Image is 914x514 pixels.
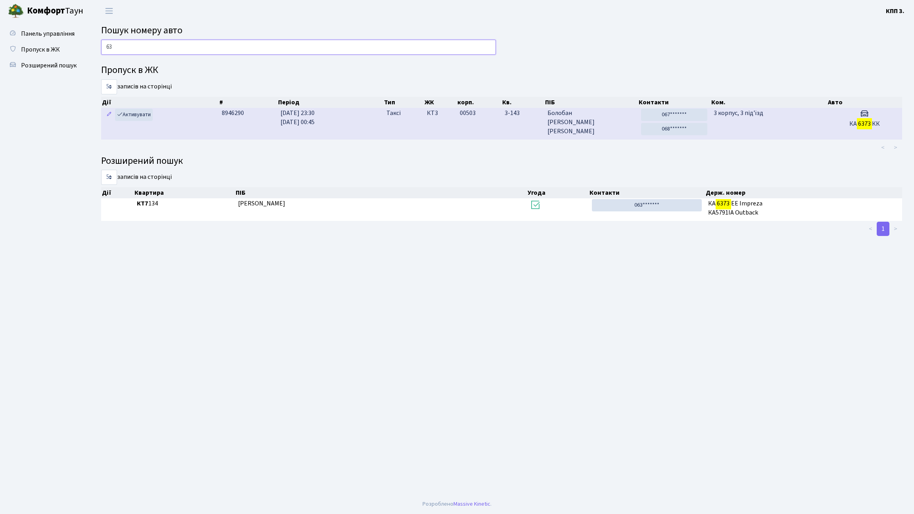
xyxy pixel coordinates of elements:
[505,109,541,118] span: 3-143
[8,3,24,19] img: logo.png
[383,97,424,108] th: Тип
[886,6,904,16] a: КПП 3.
[101,170,117,185] select: записів на сторінці
[527,187,589,198] th: Угода
[544,97,638,108] th: ПІБ
[280,109,315,127] span: [DATE] 23:30 [DATE] 00:45
[427,109,453,118] span: КТ3
[21,45,60,54] span: Пропуск в ЖК
[708,199,899,217] span: КА ЕЕ Impreza КА5791ІА Outback
[453,500,490,508] a: Massive Kinetic
[137,199,232,208] span: 134
[27,4,83,18] span: Таун
[134,187,235,198] th: Квартира
[424,97,457,108] th: ЖК
[589,187,705,198] th: Контакти
[137,199,148,208] b: КТ7
[99,4,119,17] button: Переключити навігацію
[101,187,134,198] th: Дії
[501,97,544,108] th: Кв.
[101,97,219,108] th: Дії
[27,4,65,17] b: Комфорт
[4,42,83,58] a: Пропуск в ЖК
[457,97,501,108] th: корп.
[101,79,172,94] label: записів на сторінці
[857,118,872,129] mark: 6373
[830,120,899,128] h5: КА КК
[222,109,244,117] span: 8946290
[705,187,902,198] th: Держ. номер
[101,65,902,76] h4: Пропуск в ЖК
[422,500,492,508] div: Розроблено .
[21,61,77,70] span: Розширений пошук
[547,109,635,136] span: Болобан [PERSON_NAME] [PERSON_NAME]
[104,109,114,121] a: Редагувати
[386,109,401,118] span: Таксі
[235,187,526,198] th: ПІБ
[710,97,827,108] th: Ком.
[101,155,902,167] h4: Розширений пошук
[4,26,83,42] a: Панель управління
[21,29,75,38] span: Панель управління
[827,97,902,108] th: Авто
[101,79,117,94] select: записів на сторінці
[101,170,172,185] label: записів на сторінці
[460,109,476,117] span: 00503
[101,40,496,55] input: Пошук
[219,97,277,108] th: #
[886,7,904,15] b: КПП 3.
[238,199,285,208] span: [PERSON_NAME]
[4,58,83,73] a: Розширений пошук
[714,109,763,117] span: 3 корпус, 3 під'їзд
[101,23,182,37] span: Пошук номеру авто
[115,109,153,121] a: Активувати
[638,97,710,108] th: Контакти
[716,198,731,209] mark: 6373
[277,97,383,108] th: Період
[877,222,889,236] a: 1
